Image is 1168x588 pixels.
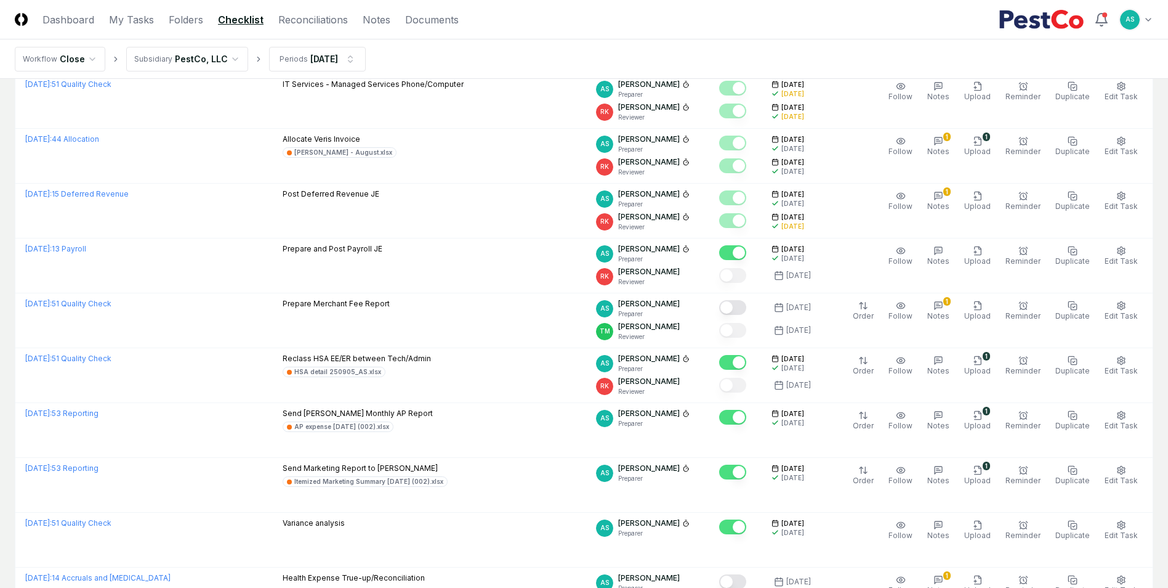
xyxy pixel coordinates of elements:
[600,327,610,336] span: TM
[964,311,991,321] span: Upload
[218,12,264,27] a: Checklist
[25,244,52,253] span: [DATE] :
[1055,311,1090,321] span: Duplicate
[283,147,397,158] a: [PERSON_NAME] - August.xlsx
[25,299,111,308] a: [DATE]:51 Quality Check
[1105,311,1138,321] span: Edit Task
[23,54,57,65] div: Workflow
[600,107,609,116] span: RK
[964,202,991,211] span: Upload
[363,12,390,27] a: Notes
[283,189,379,200] p: Post Deferred Revenue JE
[1102,518,1140,544] button: Edit Task
[964,147,991,156] span: Upload
[618,277,680,287] p: Reviewer
[1005,421,1041,430] span: Reminder
[618,408,680,419] p: [PERSON_NAME]
[781,103,804,112] span: [DATE]
[781,222,804,231] div: [DATE]
[618,387,680,396] p: Reviewer
[925,134,952,160] button: 1Notes
[719,300,746,315] button: Mark complete
[888,366,912,375] span: Follow
[1003,353,1043,379] button: Reminder
[886,298,915,324] button: Follow
[1105,256,1138,266] span: Edit Task
[294,477,443,486] div: Itemized Marketing Summary [DATE] (002).xlsx
[927,476,949,485] span: Notes
[781,144,804,153] div: [DATE]
[283,463,448,474] p: Send Marketing Report to [PERSON_NAME]
[886,518,915,544] button: Follow
[294,422,389,431] div: AP expense [DATE] (002).xlsx
[925,298,952,324] button: 1Notes
[1102,298,1140,324] button: Edit Task
[1005,366,1041,375] span: Reminder
[925,243,952,269] button: Notes
[719,190,746,205] button: Mark complete
[964,256,991,266] span: Upload
[943,571,951,580] div: 1
[781,135,804,144] span: [DATE]
[25,409,52,418] span: [DATE] :
[962,189,993,214] button: Upload
[781,89,804,99] div: [DATE]
[850,408,876,434] button: Order
[283,476,448,487] a: Itemized Marketing Summary [DATE] (002).xlsx
[1005,92,1041,101] span: Reminder
[25,299,52,308] span: [DATE] :
[853,421,874,430] span: Order
[109,12,154,27] a: My Tasks
[25,463,99,473] a: [DATE]:53 Reporting
[888,476,912,485] span: Follow
[618,321,680,332] p: [PERSON_NAME]
[25,518,52,528] span: [DATE] :
[600,468,609,478] span: AS
[1102,189,1140,214] button: Edit Task
[886,189,915,214] button: Follow
[600,523,609,533] span: AS
[964,366,991,375] span: Upload
[886,134,915,160] button: Follow
[1055,421,1090,430] span: Duplicate
[600,139,609,149] span: AS
[786,302,811,313] div: [DATE]
[25,409,99,418] a: [DATE]:53 Reporting
[25,80,52,89] span: [DATE] :
[943,297,951,306] div: 1
[983,352,990,361] div: 1
[283,518,345,529] p: Variance analysis
[886,408,915,434] button: Follow
[781,409,804,419] span: [DATE]
[927,202,949,211] span: Notes
[600,84,609,94] span: AS
[405,12,459,27] a: Documents
[618,157,680,168] p: [PERSON_NAME]
[1055,476,1090,485] span: Duplicate
[925,353,952,379] button: Notes
[25,354,52,363] span: [DATE] :
[983,462,990,470] div: 1
[618,518,680,529] p: [PERSON_NAME]
[15,47,366,71] nav: breadcrumb
[1053,408,1092,434] button: Duplicate
[25,134,52,144] span: [DATE] :
[888,311,912,321] span: Follow
[719,213,746,228] button: Mark complete
[618,113,690,122] p: Reviewer
[1053,134,1092,160] button: Duplicate
[781,464,804,473] span: [DATE]
[1003,79,1043,105] button: Reminder
[1105,421,1138,430] span: Edit Task
[781,364,804,373] div: [DATE]
[719,378,746,393] button: Mark complete
[618,353,680,364] p: [PERSON_NAME]
[278,12,348,27] a: Reconciliations
[1005,531,1041,540] span: Reminder
[618,79,680,90] p: [PERSON_NAME]
[169,12,203,27] a: Folders
[618,573,680,584] p: [PERSON_NAME]
[25,463,52,473] span: [DATE] :
[719,136,746,150] button: Mark complete
[925,463,952,489] button: Notes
